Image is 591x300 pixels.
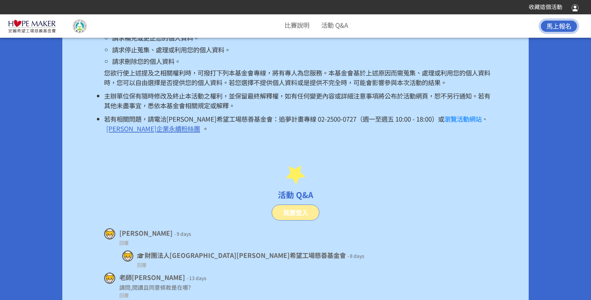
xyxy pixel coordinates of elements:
[272,205,320,220] button: 我要登入
[321,20,348,30] a: 活動 Q&A
[202,124,208,133] span: 。
[119,239,129,246] span: 回覆
[278,189,313,200] span: 活動 Q&A
[283,208,308,217] span: 我要登入
[347,252,364,259] span: - 8 days
[284,20,309,30] a: 比賽說明
[8,19,56,33] img: 2025「小夢想．大志氣」追夢計畫
[112,45,231,54] span: 請求停止蒐集、處理或利用您的個人資料。
[482,114,488,123] span: 、
[539,18,579,34] button: 馬上報名
[444,114,482,123] a: 瀏覽活動網站
[119,292,129,298] span: 回覆
[187,274,206,281] span: - 13 days
[104,68,495,87] p: 您欲行使上述提及之相關權利時，可撥打下列本基金會專線，將有專人為您服務。本基金會基於上述原因而需蒐集、處理或利用您的個人資料時，您可以自由選擇是否提供您的個人資料。若您選擇不提供個人資料或是提供...
[286,165,306,185] img: Icon
[546,21,571,31] span: 馬上報名
[104,114,438,123] span: 若有相關問題，請電洽[PERSON_NAME]希望工場慈善基金會：追夢計畫專線 02-2500-0727（週一至週五 10:00 - 18:00）
[174,230,191,237] span: - 9 days
[529,4,562,10] span: 收藏這個活動
[112,33,199,42] span: 請求補充或更正您的個人資料。
[60,19,100,33] img: 教育部國民及學前教育署
[112,56,181,66] span: 請求刪除您的個人資料。
[438,114,444,123] span: 或
[145,250,346,260] span: 財團法人[GEOGRAPHIC_DATA][PERSON_NAME]希望工場慈善基金會
[104,91,495,110] p: 主辦單位保有隨時修改及終止本活動之權利，並保留最終解釋權，如有任何變更內容或詳細注意事項將公布於活動網頁，恕不另行通知。若有其他未盡事宜，悉依本基金會相關規定或解釋。
[119,228,173,238] span: [PERSON_NAME]
[106,124,200,133] a: [PERSON_NAME]企業永續粉絲團
[137,261,146,268] span: 回覆
[119,283,487,292] div: 請問,閱讀且同意條款是在哪?
[119,273,185,282] span: 老師[PERSON_NAME]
